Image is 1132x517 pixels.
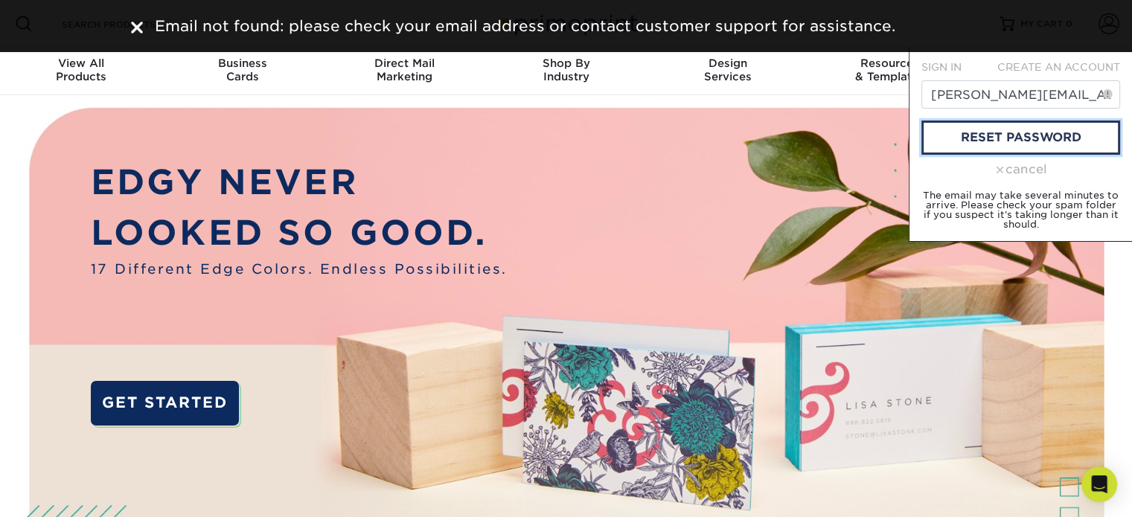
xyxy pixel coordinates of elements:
div: Marketing [324,57,485,83]
span: CREATE AN ACCOUNT [997,61,1120,73]
div: cancel [921,161,1120,179]
p: EDGY NEVER [91,157,508,208]
span: Shop By [485,57,647,70]
p: LOOKED SO GOOD. [91,208,508,258]
span: Resources [808,57,970,70]
a: DesignServices [647,48,808,95]
div: Cards [162,57,323,83]
div: Open Intercom Messenger [1081,466,1117,502]
img: close [131,22,143,33]
div: Industry [485,57,647,83]
span: 17 Different Edge Colors. Endless Possibilities. [91,259,508,279]
span: Email not found: please check your email address or contact customer support for assistance. [155,17,895,35]
span: Direct Mail [324,57,485,70]
div: & Templates [808,57,970,83]
input: Email [921,80,1120,109]
div: Services [647,57,808,83]
span: Business [162,57,323,70]
a: Resources& Templates [808,48,970,95]
a: reset password [921,121,1120,155]
a: Direct MailMarketing [324,48,485,95]
span: SIGN IN [921,61,962,73]
small: The email may take several minutes to arrive. Please check your spam folder if you suspect it's t... [923,190,1119,230]
a: GET STARTED [91,381,239,426]
span: Design [647,57,808,70]
a: BusinessCards [162,48,323,95]
a: Shop ByIndustry [485,48,647,95]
